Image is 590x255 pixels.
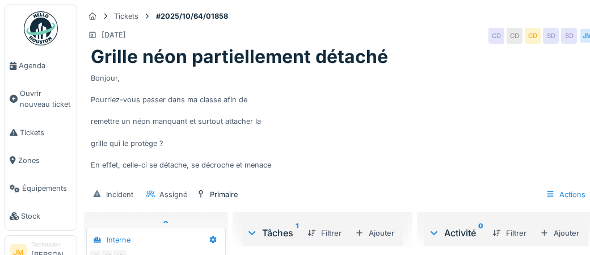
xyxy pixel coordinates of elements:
[5,174,77,202] a: Équipements
[91,68,588,182] div: Bonjour, Pourriez-vous passer dans ma classe afin de remettre un néon manquant et surtout attache...
[21,211,72,221] span: Stock
[488,28,504,44] div: CD
[525,28,541,44] div: CD
[488,225,531,241] div: Filtrer
[5,80,77,118] a: Ouvrir nouveau ticket
[114,11,138,22] div: Tickets
[151,11,233,22] strong: #2025/10/64/01858
[20,88,72,110] span: Ouvrir nouveau ticket
[91,46,388,68] h1: Grille néon partiellement détaché
[536,225,584,241] div: Ajouter
[31,240,72,249] div: Technicien
[303,225,346,241] div: Filtrer
[5,52,77,80] a: Agenda
[5,147,77,174] a: Zones
[351,225,399,241] div: Ajouter
[428,226,483,240] div: Activité
[107,235,130,245] div: Interne
[561,28,577,44] div: SD
[296,226,298,240] sup: 1
[102,30,126,40] div: [DATE]
[159,189,187,200] div: Assigné
[5,202,77,230] a: Stock
[22,183,72,194] span: Équipements
[5,119,77,147] a: Tickets
[24,11,58,45] img: Badge_color-CXgf-gQk.svg
[478,226,483,240] sup: 0
[18,155,72,166] span: Zones
[19,60,72,71] span: Agenda
[543,28,559,44] div: SD
[246,226,298,240] div: Tâches
[210,189,238,200] div: Primaire
[106,189,133,200] div: Incident
[20,127,72,138] span: Tickets
[507,28,522,44] div: CD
